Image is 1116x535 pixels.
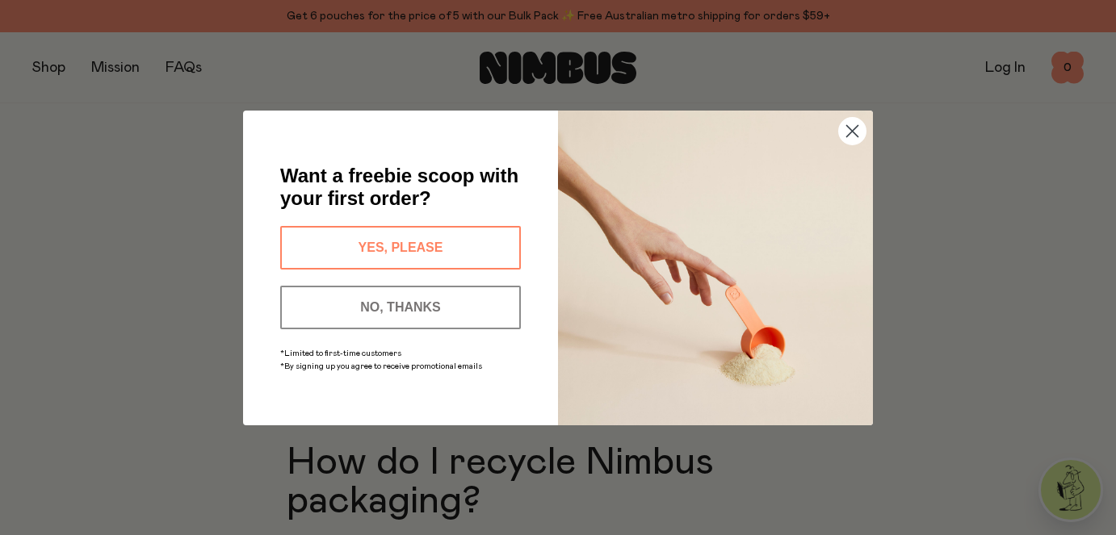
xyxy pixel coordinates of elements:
img: c0d45117-8e62-4a02-9742-374a5db49d45.jpeg [558,111,873,425]
button: NO, THANKS [280,286,521,329]
button: YES, PLEASE [280,226,521,270]
span: Want a freebie scoop with your first order? [280,165,518,209]
span: *Limited to first-time customers [280,349,401,357]
button: Close dialog [838,117,866,145]
span: *By signing up you agree to receive promotional emails [280,362,482,370]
